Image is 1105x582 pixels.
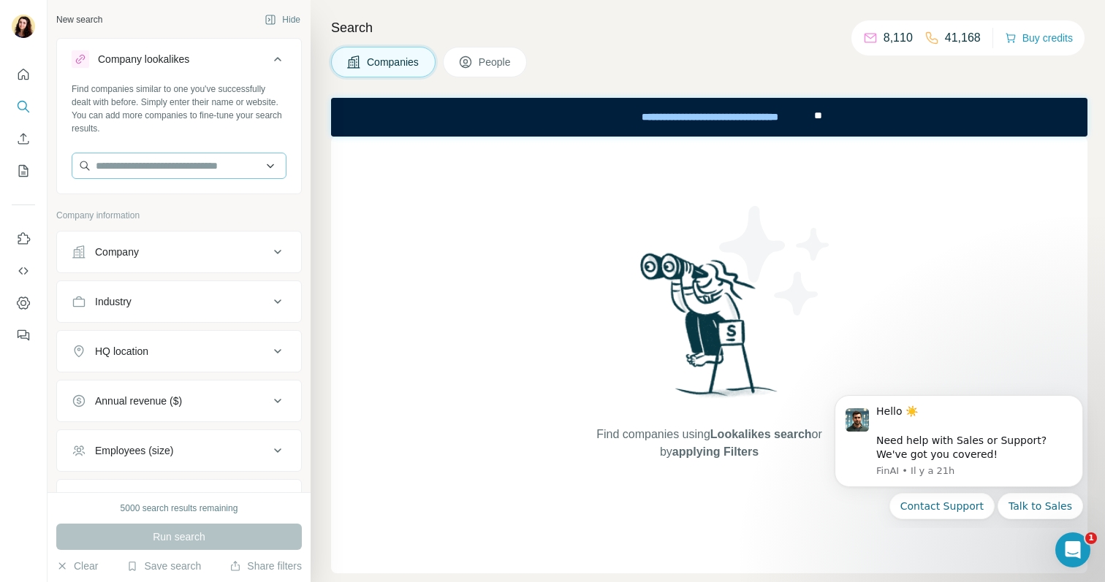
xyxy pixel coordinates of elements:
[57,234,301,269] button: Company
[1055,532,1090,567] iframe: Intercom live chat
[672,445,759,458] span: applying Filters
[331,18,1087,38] h4: Search
[12,226,35,252] button: Use Surfe on LinkedIn
[95,394,182,408] div: Annual revenue ($)
[331,98,1087,137] iframe: Banner
[57,334,301,369] button: HQ location
[72,83,286,135] div: Find companies similar to one you've successfully dealt with before. Simply enter their name or w...
[254,9,311,31] button: Hide
[1085,532,1097,544] span: 1
[710,428,812,440] span: Lookalikes search
[12,15,35,38] img: Avatar
[95,344,148,359] div: HQ location
[592,426,826,461] span: Find companies using or by
[479,55,512,69] span: People
[98,52,189,66] div: Company lookalikes
[95,443,173,458] div: Employees (size)
[229,559,302,573] button: Share filters
[884,29,913,47] p: 8,110
[634,249,786,412] img: Surfe Illustration - Woman searching with binoculars
[56,559,98,573] button: Clear
[56,13,102,26] div: New search
[12,126,35,152] button: Enrich CSV
[813,382,1105,528] iframe: Intercom notifications message
[57,284,301,319] button: Industry
[12,158,35,184] button: My lists
[57,42,301,83] button: Company lookalikes
[12,93,35,120] button: Search
[57,383,301,418] button: Annual revenue ($)
[12,290,35,316] button: Dashboard
[710,195,841,326] img: Surfe Illustration - Stars
[57,433,301,468] button: Employees (size)
[12,322,35,348] button: Feedback
[57,483,301,518] button: Technologies
[12,61,35,88] button: Quick start
[367,55,420,69] span: Companies
[1005,28,1073,48] button: Buy credits
[95,294,132,309] div: Industry
[945,29,981,47] p: 41,168
[95,245,139,259] div: Company
[12,258,35,284] button: Use Surfe API
[121,502,238,515] div: 5000 search results remaining
[126,559,201,573] button: Save search
[56,209,302,222] p: Company information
